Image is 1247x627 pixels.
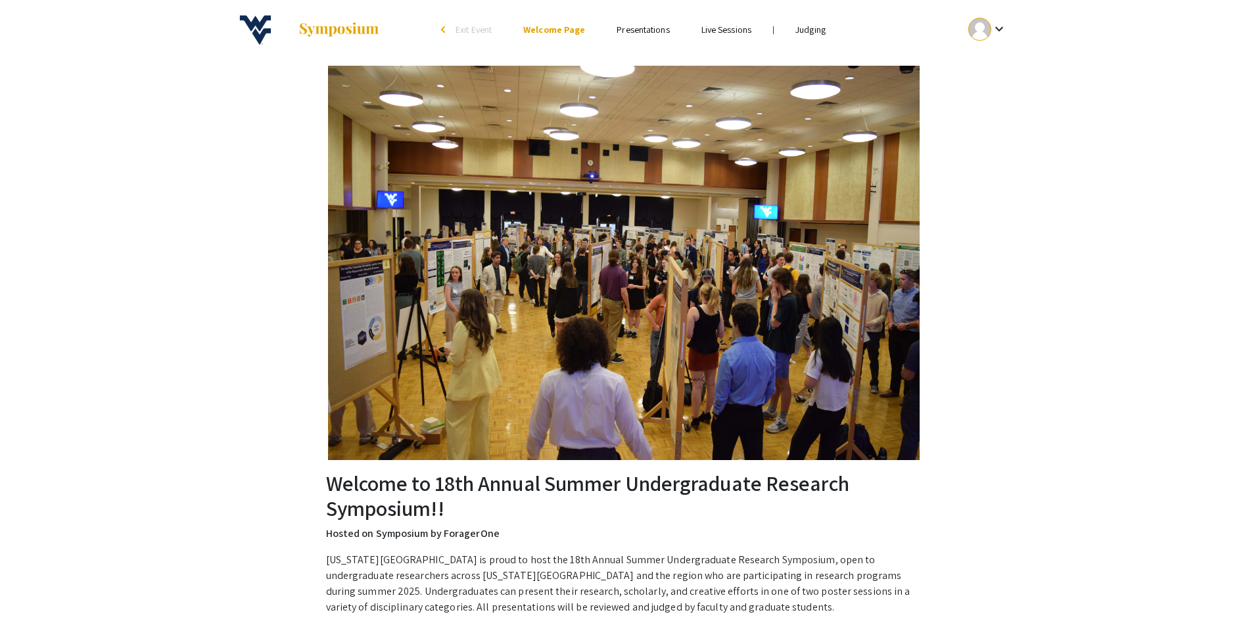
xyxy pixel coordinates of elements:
[326,552,922,615] p: [US_STATE][GEOGRAPHIC_DATA] is proud to host the 18th Annual Summer Undergraduate Research Sympos...
[523,24,585,35] a: Welcome Page
[441,26,449,34] div: arrow_back_ios
[226,13,380,46] a: 18th Annual Summer Undergraduate Research Symposium!
[991,21,1007,37] mat-icon: Expand account dropdown
[795,24,826,35] a: Judging
[298,22,380,37] img: Symposium by ForagerOne
[326,526,922,542] p: Hosted on Symposium by ForagerOne
[226,13,285,46] img: 18th Annual Summer Undergraduate Research Symposium!
[954,14,1021,44] button: Expand account dropdown
[767,24,780,35] li: |
[326,471,922,521] h2: Welcome to 18th Annual Summer Undergraduate Research Symposium!!
[328,66,920,460] img: 18th Annual Summer Undergraduate Research Symposium!
[456,24,492,35] span: Exit Event
[617,24,669,35] a: Presentations
[10,568,56,617] iframe: Chat
[701,24,751,35] a: Live Sessions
